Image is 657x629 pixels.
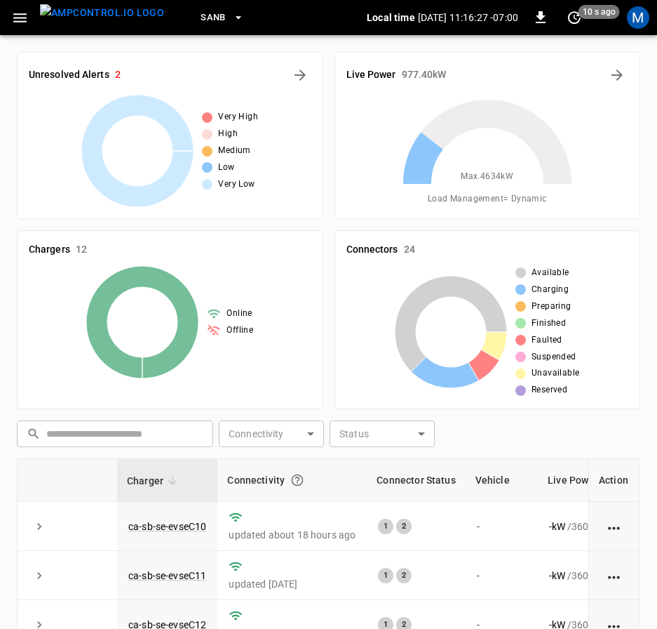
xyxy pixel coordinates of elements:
[201,10,226,26] span: SanB
[531,383,567,397] span: Reserved
[76,242,87,258] h6: 12
[127,472,182,489] span: Charger
[346,242,398,258] h6: Connectors
[538,459,642,502] th: Live Power
[606,64,628,86] button: Energy Overview
[466,459,538,502] th: Vehicle
[531,283,569,297] span: Charging
[29,242,70,258] h6: Chargers
[549,519,565,534] p: - kW
[418,11,518,25] p: [DATE] 11:16:27 -07:00
[218,178,255,192] span: Very Low
[218,144,250,158] span: Medium
[289,64,311,86] button: All Alerts
[531,266,569,280] span: Available
[128,521,206,532] a: ca-sb-se-evseC10
[346,67,396,83] h6: Live Power
[549,519,630,534] div: / 360 kW
[466,502,538,551] td: -
[40,4,164,22] img: ampcontrol.io logo
[29,67,109,83] h6: Unresolved Alerts
[229,528,355,542] p: updated about 18 hours ago
[588,459,639,502] th: Action
[461,170,513,184] span: Max. 4634 kW
[549,569,565,583] p: - kW
[606,569,623,583] div: action cell options
[195,4,250,32] button: SanB
[531,333,562,347] span: Faulted
[227,468,357,493] div: Connectivity
[226,324,253,338] span: Offline
[285,468,310,493] button: Connection between the charger and our software.
[218,127,238,141] span: High
[402,67,447,83] h6: 977.40 kW
[218,161,234,175] span: Low
[218,110,258,124] span: Very High
[563,6,585,29] button: set refresh interval
[29,565,50,586] button: expand row
[627,6,649,29] div: profile-icon
[378,568,393,583] div: 1
[578,5,620,19] span: 10 s ago
[549,569,630,583] div: / 360 kW
[531,317,566,331] span: Finished
[466,551,538,600] td: -
[606,519,623,534] div: action cell options
[396,568,412,583] div: 2
[396,519,412,534] div: 2
[531,300,571,314] span: Preparing
[531,350,576,364] span: Suspended
[367,459,465,502] th: Connector Status
[226,307,252,321] span: Online
[29,516,50,537] button: expand row
[367,11,415,25] p: Local time
[229,577,355,591] p: updated [DATE]
[128,570,206,581] a: ca-sb-se-evseC11
[115,67,121,83] h6: 2
[531,366,579,380] span: Unavailable
[428,192,547,206] span: Load Management = Dynamic
[378,519,393,534] div: 1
